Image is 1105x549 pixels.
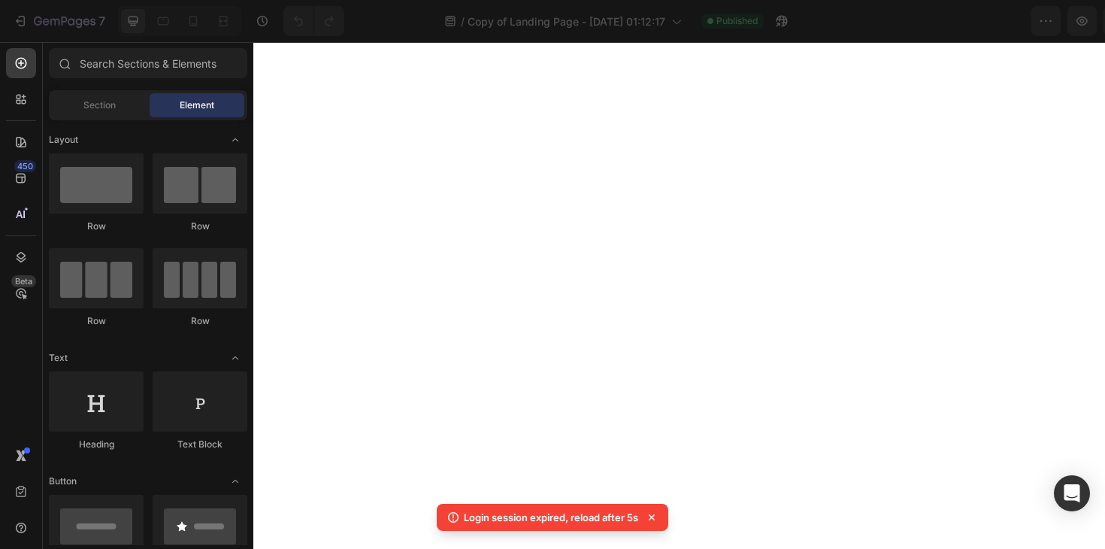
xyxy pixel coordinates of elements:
div: Text Block [153,438,247,451]
span: Text [49,351,68,365]
button: Publish [1005,6,1068,36]
div: Row [49,220,144,233]
div: Row [153,314,247,328]
div: Beta [11,275,36,287]
button: 7 [6,6,112,36]
div: Heading [49,438,144,451]
iframe: Design area [253,42,1105,549]
div: Open Intercom Messenger [1054,475,1090,511]
span: Published [716,14,758,28]
span: Copy of Landing Page - [DATE] 01:12:17 [468,14,665,29]
span: / [461,14,465,29]
p: Login session expired, reload after 5s [464,510,638,525]
input: Search Sections & Elements [49,48,247,78]
span: Button [49,475,77,488]
span: Toggle open [223,128,247,152]
button: Save [949,6,999,36]
span: Layout [49,133,78,147]
span: Save [962,15,987,28]
p: 7 [98,12,105,30]
div: Publish [1018,14,1055,29]
span: Section [83,99,116,112]
div: 450 [14,160,36,172]
div: Row [49,314,144,328]
span: Element [180,99,214,112]
span: Toggle open [223,346,247,370]
div: Undo/Redo [283,6,344,36]
span: Toggle open [223,469,247,493]
div: Row [153,220,247,233]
